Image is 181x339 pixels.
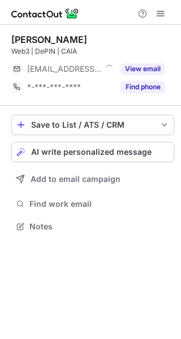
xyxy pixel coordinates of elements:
button: Reveal Button [120,63,165,75]
button: save-profile-one-click [11,115,174,135]
button: AI write personalized message [11,142,174,162]
button: Find work email [11,196,174,212]
span: AI write personalized message [31,147,152,157]
div: Web3 | DePIN | CAIA [11,46,174,56]
span: Add to email campaign [31,175,120,184]
span: [EMAIL_ADDRESS][DOMAIN_NAME] [27,64,101,74]
div: [PERSON_NAME] [11,34,87,45]
div: Save to List / ATS / CRM [31,120,154,129]
img: ContactOut v5.3.10 [11,7,79,20]
span: Find work email [29,199,170,209]
span: Notes [29,221,170,232]
button: Add to email campaign [11,169,174,189]
button: Reveal Button [120,81,165,93]
button: Notes [11,219,174,234]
